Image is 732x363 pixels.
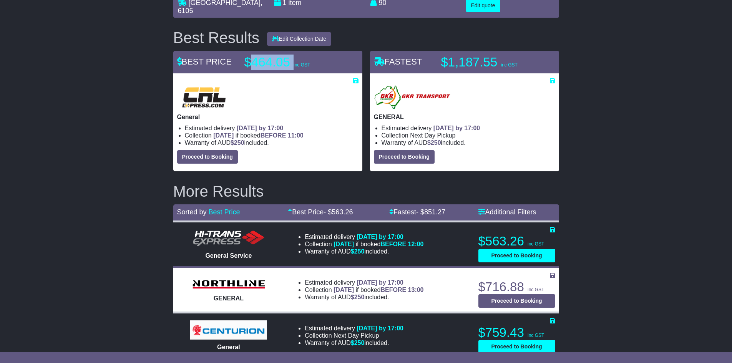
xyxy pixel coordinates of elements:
[478,249,555,262] button: Proceed to Booking
[177,208,207,216] span: Sorted by
[410,132,455,139] span: Next Day Pickup
[354,340,365,346] span: 250
[185,132,359,139] li: Collection
[334,332,379,339] span: Next Day Pickup
[528,287,544,292] span: inc GST
[374,57,422,66] span: FASTEST
[354,294,365,300] span: 250
[528,333,544,338] span: inc GST
[382,139,555,146] li: Warranty of AUD included.
[177,85,231,109] img: CRL: General
[380,241,406,247] span: BEFORE
[351,294,365,300] span: $
[408,241,424,247] span: 12:00
[478,325,555,340] p: $759.43
[351,340,365,346] span: $
[478,208,536,216] a: Additional Filters
[380,287,406,293] span: BEFORE
[357,279,403,286] span: [DATE] by 17:00
[334,241,423,247] span: if booked
[354,248,365,255] span: 250
[478,294,555,308] button: Proceed to Booking
[294,62,310,68] span: inc GST
[374,85,452,109] img: GKR: GENERAL
[478,279,555,295] p: $716.88
[431,139,441,146] span: 250
[357,325,403,332] span: [DATE] by 17:00
[305,339,403,346] li: Warranty of AUD included.
[382,124,555,132] li: Estimated delivery
[478,340,555,353] button: Proceed to Booking
[305,279,423,286] li: Estimated delivery
[231,139,244,146] span: $
[334,241,354,247] span: [DATE]
[416,208,445,216] span: - $
[213,132,303,139] span: if booked
[478,234,555,249] p: $563.26
[288,208,353,216] a: Best Price- $563.26
[234,139,244,146] span: 250
[357,234,403,240] span: [DATE] by 17:00
[267,32,331,46] button: Edit Collection Date
[177,150,238,164] button: Proceed to Booking
[305,332,403,339] li: Collection
[185,139,359,146] li: Warranty of AUD included.
[173,183,559,200] h2: More Results
[334,287,354,293] span: [DATE]
[190,278,267,291] img: Northline Distribution: GENERAL
[501,62,517,68] span: inc GST
[213,132,234,139] span: [DATE]
[217,344,240,350] span: General
[305,286,423,293] li: Collection
[305,240,423,248] li: Collection
[305,293,423,301] li: Warranty of AUD included.
[177,113,359,121] p: General
[351,248,365,255] span: $
[528,241,544,247] span: inc GST
[237,125,284,131] span: [DATE] by 17:00
[374,150,435,164] button: Proceed to Booking
[424,208,445,216] span: 851.27
[427,139,441,146] span: $
[169,29,264,46] div: Best Results
[334,287,423,293] span: if booked
[185,124,359,132] li: Estimated delivery
[324,208,353,216] span: - $
[389,208,445,216] a: Fastest- $851.27
[408,287,424,293] span: 13:00
[209,208,240,216] a: Best Price
[190,320,267,340] img: Centurion Transport: General
[205,252,252,259] span: General Service
[190,229,267,248] img: HiTrans: General Service
[374,113,555,121] p: GENERAL
[305,233,423,240] li: Estimated delivery
[214,295,244,302] span: GENERAL
[261,132,286,139] span: BEFORE
[382,132,555,139] li: Collection
[244,55,340,70] p: $464.05
[332,208,353,216] span: 563.26
[288,132,304,139] span: 11:00
[305,325,403,332] li: Estimated delivery
[441,55,537,70] p: $1,187.55
[433,125,480,131] span: [DATE] by 17:00
[177,57,232,66] span: BEST PRICE
[305,248,423,255] li: Warranty of AUD included.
